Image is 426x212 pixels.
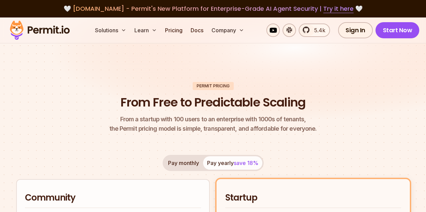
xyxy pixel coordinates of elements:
span: From a startup with 100 users to an enterprise with 1000s of tenants, [109,115,317,124]
div: Permit Pricing [193,82,234,90]
span: 5.4k [310,26,325,34]
a: 5.4k [299,24,330,37]
a: Try it here [323,4,354,13]
button: Pay monthly [164,156,203,170]
h2: Startup [225,192,401,204]
h1: From Free to Predictable Scaling [121,94,305,111]
a: Sign In [338,22,373,38]
button: Company [209,24,247,37]
button: Solutions [92,24,129,37]
a: Start Now [375,22,420,38]
img: Permit logo [7,19,73,42]
h2: Community [25,192,201,204]
a: Docs [188,24,206,37]
a: Pricing [162,24,185,37]
div: 🤍 🤍 [16,4,410,13]
span: [DOMAIN_NAME] - Permit's New Platform for Enterprise-Grade AI Agent Security | [73,4,354,13]
button: Learn [132,24,160,37]
p: the Permit pricing model is simple, transparent, and affordable for everyone. [109,115,317,133]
